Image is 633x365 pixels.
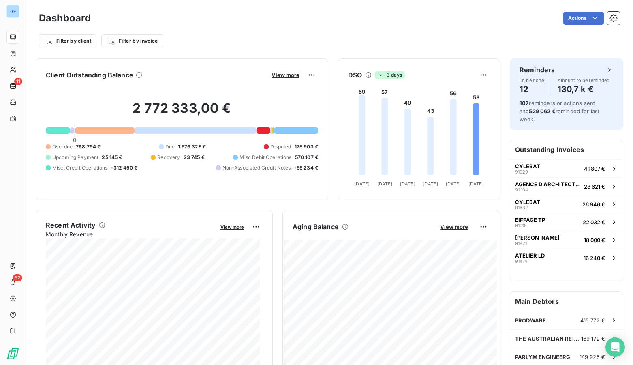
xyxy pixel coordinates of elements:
tspan: [DATE] [377,181,393,187]
tspan: [DATE] [446,181,461,187]
span: 570 107 € [295,154,318,161]
span: 26 946 € [582,201,605,208]
span: 91629 [515,170,528,174]
span: Due [165,143,175,150]
button: AGENCE D ARCHITECTURE A BECHU9210428 621 € [510,177,623,195]
tspan: [DATE] [423,181,438,187]
span: 91474 [515,259,527,264]
span: View more [220,224,244,230]
span: Overdue [52,143,73,150]
span: PARLYM ENGINEERG [515,354,570,360]
tspan: [DATE] [468,181,484,187]
button: View more [438,223,470,230]
button: Filter by invoice [101,34,163,47]
h6: Main Debtors [510,292,623,311]
span: EIFFAGE TP [515,217,545,223]
span: 22 032 € [583,219,605,225]
span: 16 240 € [584,255,605,261]
h6: Client Outstanding Balance [46,70,133,80]
button: [PERSON_NAME]9182118 000 € [510,231,623,249]
span: -3 days [375,71,404,79]
tspan: [DATE] [400,181,415,187]
span: PRODWARE [515,317,546,324]
span: CYLEBAT [515,199,540,205]
span: 92104 [515,187,528,192]
span: 18 000 € [584,237,605,243]
span: 415 772 € [580,317,605,324]
span: Disputed [270,143,291,150]
span: reminders or actions sent and reminded for last week. [520,100,599,122]
span: 52 [13,274,22,281]
h6: Aging Balance [293,222,339,232]
span: View more [440,223,468,230]
span: 1 576 325 € [178,143,206,150]
span: [PERSON_NAME] [515,234,560,241]
span: 91632 [515,205,528,210]
span: 23 745 € [184,154,205,161]
span: Amount to be reminded [558,78,610,83]
button: EIFFAGE TP9101822 032 € [510,213,623,231]
tspan: [DATE] [354,181,370,187]
span: Misc Debit Operations [240,154,291,161]
span: ATELIER LD [515,252,545,259]
span: 768 794 € [76,143,101,150]
button: CYLEBAT9162941 807 € [510,159,623,177]
button: Filter by client [39,34,96,47]
span: 169 172 € [581,335,605,342]
span: 91821 [515,241,527,246]
span: Recovery [157,154,180,161]
span: Monthly Revenue [46,230,215,238]
span: CYLEBAT [515,163,540,170]
span: 41 807 € [584,165,605,172]
span: View more [272,72,299,78]
span: 25 145 € [102,154,122,161]
h3: Dashboard [39,11,91,26]
span: THE AUSTRALIAN REINFORCING COMPANY [515,335,581,342]
h2: 2 772 333,00 € [46,100,318,125]
h6: Outstanding Invoices [510,140,623,159]
button: View more [269,71,302,79]
div: Open Intercom Messenger [605,337,625,357]
span: 11 [14,78,22,85]
button: Actions [563,12,604,25]
button: ATELIER LD9147416 240 € [510,249,623,266]
span: 107 [520,100,529,106]
span: To be done [520,78,544,83]
span: AGENCE D ARCHITECTURE A BECHU [515,181,581,187]
span: 175 903 € [295,143,318,150]
img: Logo LeanPay [6,347,19,360]
span: Non-Associated Credit Notes [222,164,291,172]
span: 91018 [515,223,527,228]
span: 28 621 € [584,183,605,190]
h4: 12 [520,83,544,96]
h4: 130,7 k € [558,83,610,96]
button: View more [218,223,246,230]
span: 529 062 € [529,108,555,114]
h6: Reminders [520,65,555,75]
span: Upcoming Payment [52,154,98,161]
h6: DSO [348,70,362,80]
div: GF [6,5,19,18]
span: -312 450 € [111,164,137,172]
span: 149 925 € [580,354,605,360]
span: Misc. Credit Operations [52,164,107,172]
h6: Recent Activity [46,220,96,230]
span: -55 234 € [294,164,318,172]
button: CYLEBAT9163226 946 € [510,195,623,213]
span: 0 [73,137,76,143]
